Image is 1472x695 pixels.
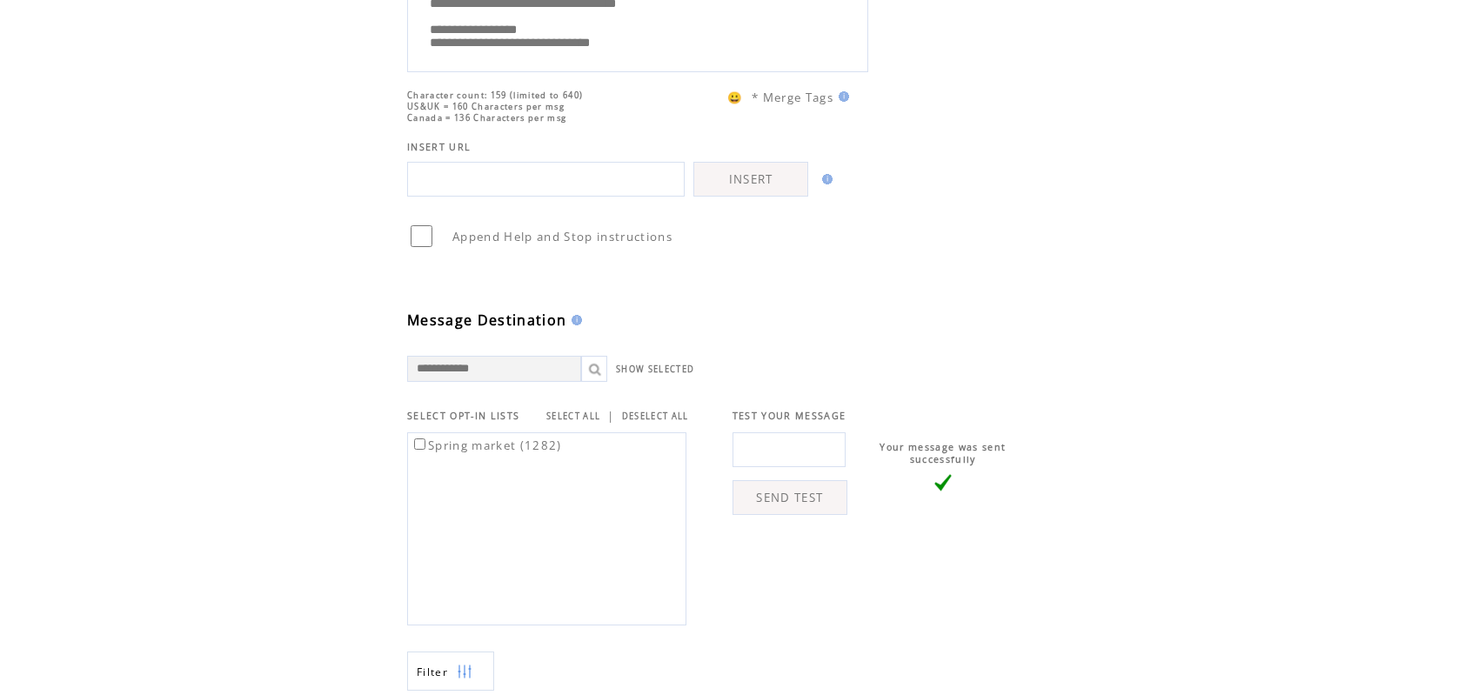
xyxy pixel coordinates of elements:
img: help.gif [566,315,582,325]
span: Character count: 159 (limited to 640) [407,90,583,101]
input: Spring market (1282) [414,438,425,450]
span: | [607,408,614,424]
img: filters.png [457,652,472,692]
a: SELECT ALL [546,411,600,422]
span: Message Destination [407,311,566,330]
img: vLarge.png [934,474,952,491]
a: INSERT [693,162,808,197]
span: Append Help and Stop instructions [452,229,672,244]
span: 😀 [727,90,743,105]
span: Canada = 136 Characters per msg [407,112,566,124]
a: SHOW SELECTED [616,364,694,375]
span: * Merge Tags [752,90,833,105]
span: TEST YOUR MESSAGE [733,410,846,422]
a: Filter [407,652,494,691]
span: INSERT URL [407,141,471,153]
img: help.gif [833,91,849,102]
span: US&UK = 160 Characters per msg [407,101,565,112]
a: DESELECT ALL [622,411,689,422]
span: Show filters [417,665,448,679]
label: Spring market (1282) [411,438,562,453]
span: SELECT OPT-IN LISTS [407,410,519,422]
span: Your message was sent successfully [880,441,1006,465]
img: help.gif [817,174,833,184]
a: SEND TEST [733,480,847,515]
